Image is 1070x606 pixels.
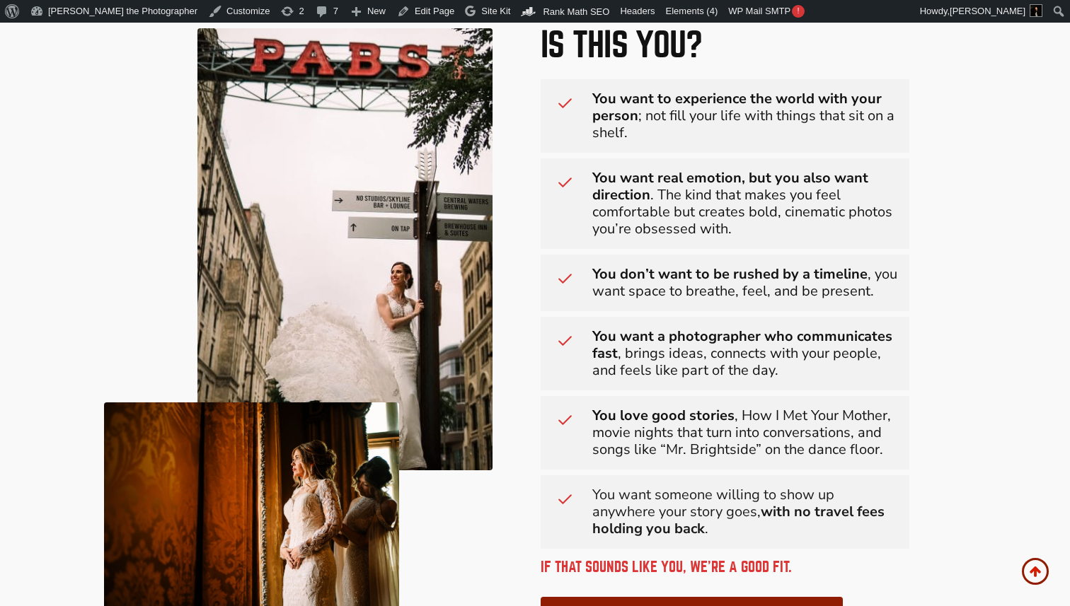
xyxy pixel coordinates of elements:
[197,28,493,470] img: Meta 2 1
[592,266,898,300] h3: , you want space to breathe, feel, and be present.
[592,168,868,204] strong: You want real emotion, but you also want direction
[592,170,898,238] h3: . The kind that makes you feel comfortable but creates bold, cinematic photos you’re obsessed with.
[481,6,510,16] span: Site Kit
[592,502,885,538] strong: with no travel fees holding you back
[541,560,909,574] h3: If that sounds like you, we’re a good fit.
[592,91,898,141] h3: ; not fill your life with things that sit on a shelf.
[541,28,909,62] h2: Is this you?
[592,89,882,125] strong: You want to experience the world with your person
[792,5,805,18] span: !
[1022,558,1049,585] a: Scroll to top
[592,327,892,363] strong: You want a photographer who communicates fast
[592,486,898,537] p: You want someone willing to show up anywhere your story goes, .
[592,328,898,379] h3: , brings ideas, connects with your people, and feels like part of the day.
[543,6,609,17] span: Rank Math SEO
[950,6,1025,16] span: [PERSON_NAME]
[592,407,898,458] h3: , How I Met Your Mother, movie nights that turn into conversations, and songs like “Mr. Brightsid...
[592,264,868,284] strong: You don’t want to be rushed by a timeline
[592,406,735,425] strong: You love good stories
